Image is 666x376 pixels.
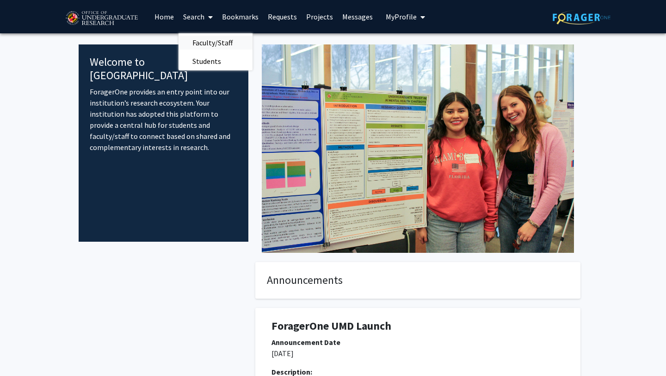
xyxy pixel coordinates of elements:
a: Search [179,0,217,33]
a: Faculty/Staff [179,36,253,50]
p: ForagerOne provides an entry point into our institution’s research ecosystem. Your institution ha... [90,86,237,153]
a: Home [150,0,179,33]
a: Bookmarks [217,0,263,33]
iframe: Chat [7,334,39,369]
h4: Welcome to [GEOGRAPHIC_DATA] [90,56,237,82]
img: ForagerOne Logo [553,10,610,25]
span: Faculty/Staff [179,33,247,52]
a: Projects [302,0,338,33]
span: Students [179,52,235,70]
h4: Announcements [267,274,569,287]
a: Messages [338,0,377,33]
img: Cover Image [262,44,574,253]
h1: ForagerOne UMD Launch [271,320,564,333]
a: Requests [263,0,302,33]
p: [DATE] [271,348,564,359]
a: Students [179,54,253,68]
img: University of Maryland Logo [62,7,141,30]
span: My Profile [386,12,417,21]
div: Announcement Date [271,337,564,348]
